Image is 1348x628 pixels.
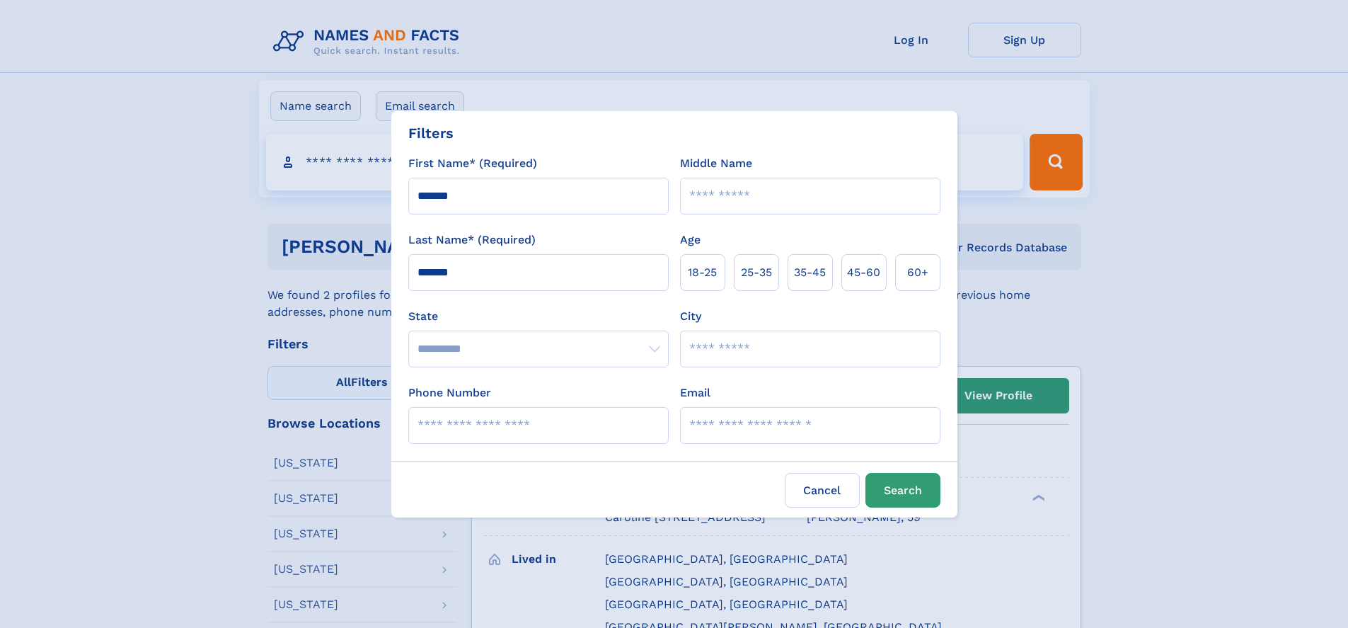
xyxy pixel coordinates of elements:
label: Middle Name [680,155,752,172]
button: Search [865,473,940,508]
span: 35‑45 [794,264,826,281]
span: 18‑25 [688,264,717,281]
label: State [408,308,669,325]
span: 45‑60 [847,264,880,281]
label: Phone Number [408,384,491,401]
label: Last Name* (Required) [408,232,536,249]
span: 25‑35 [741,264,772,281]
label: Age [680,232,701,249]
label: First Name* (Required) [408,155,537,172]
span: 60+ [907,264,928,281]
label: City [680,308,701,325]
label: Cancel [785,473,860,508]
div: Filters [408,122,454,144]
label: Email [680,384,710,401]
